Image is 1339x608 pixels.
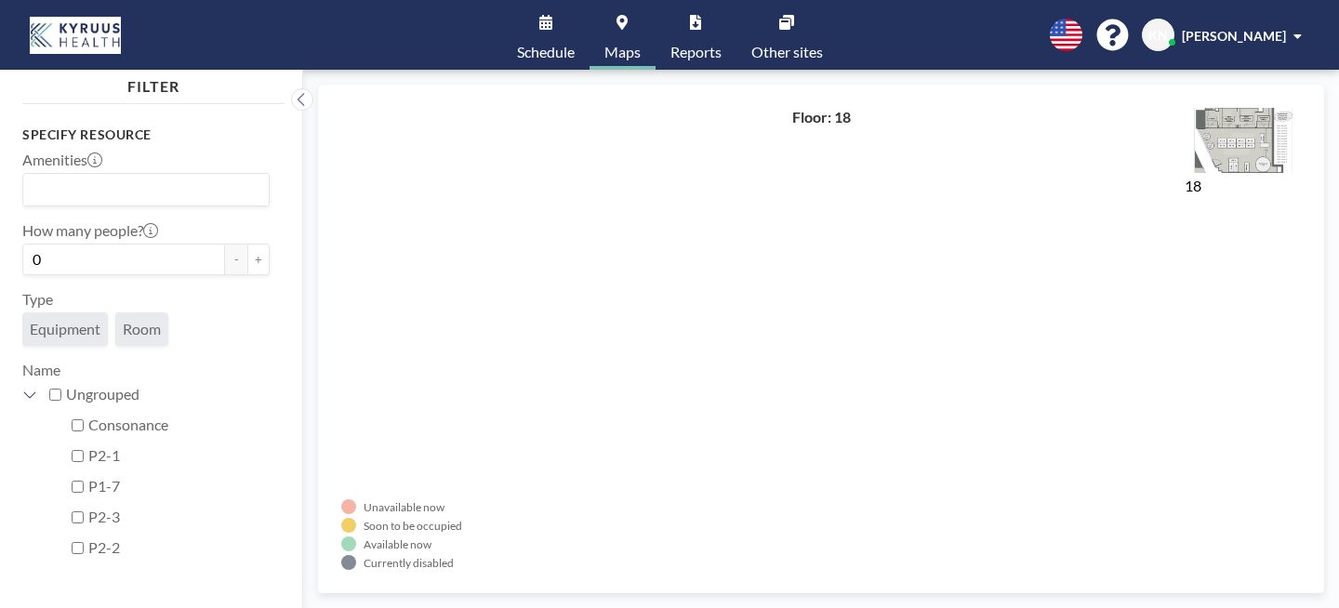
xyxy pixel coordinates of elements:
label: P1-7 [88,477,270,496]
span: KN [1148,27,1168,44]
h4: FILTER [22,70,285,96]
div: Soon to be occupied [364,519,462,533]
label: Type [22,290,53,309]
span: Reports [670,45,722,59]
label: P2-2 [88,538,270,557]
label: Ungrouped [66,385,270,403]
span: [PERSON_NAME] [1182,28,1286,44]
div: Currently disabled [364,556,454,570]
label: P1-3 [88,569,270,588]
img: 2f7274218fad236723d89774894f4856.jpg [1185,108,1301,173]
span: Room [123,320,161,337]
div: Unavailable now [364,500,444,514]
input: Search for option [25,178,259,202]
button: + [247,244,270,275]
div: Search for option [23,174,269,205]
span: Equipment [30,320,100,337]
label: Name [22,361,60,378]
label: P2-3 [88,508,270,526]
label: Amenities [22,151,102,169]
label: How many people? [22,221,158,240]
div: Available now [364,537,431,551]
h3: Specify resource [22,126,270,143]
span: Other sites [751,45,823,59]
label: 18 [1185,177,1201,194]
label: Consonance [88,416,270,434]
span: Maps [604,45,641,59]
h4: Floor: 18 [792,108,851,126]
span: Schedule [517,45,575,59]
button: - [225,244,247,275]
img: organization-logo [30,17,121,54]
label: P2-1 [88,446,270,465]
